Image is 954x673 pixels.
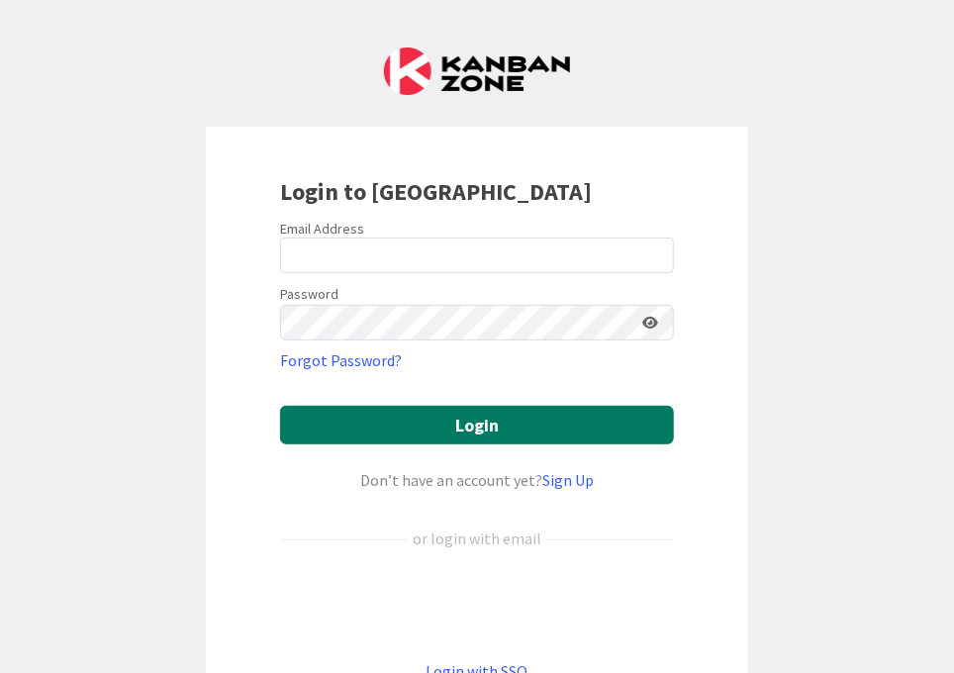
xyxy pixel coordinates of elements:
a: Forgot Password? [280,348,402,372]
div: or login with email [408,527,546,550]
img: Kanban Zone [384,48,570,95]
b: Login to [GEOGRAPHIC_DATA] [280,176,592,207]
div: Don’t have an account yet? [280,468,674,492]
label: Email Address [280,220,364,238]
iframe: Sign in with Google Button [270,583,684,626]
button: Login [280,406,674,444]
a: Sign Up [542,470,594,490]
label: Password [280,284,338,305]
